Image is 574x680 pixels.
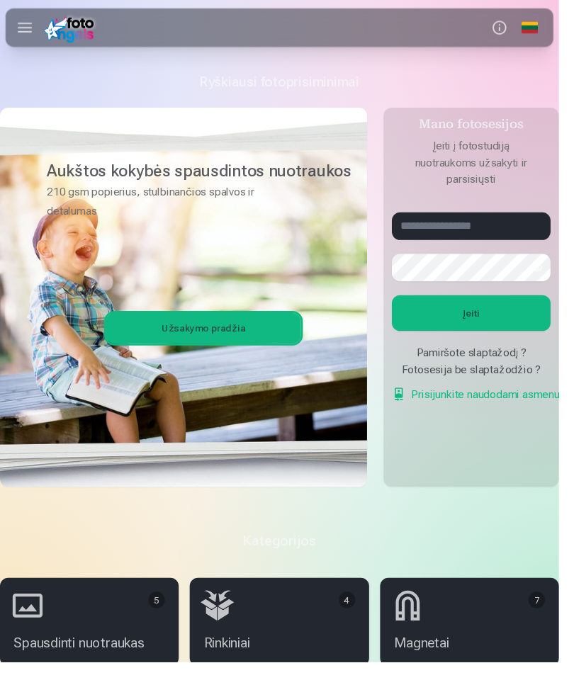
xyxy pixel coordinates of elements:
[348,608,365,625] div: 4
[403,354,565,371] div: Pamiršote slaptažodį ?
[45,13,101,44] img: /fa2
[543,608,560,625] div: 7
[48,164,300,187] h3: Aukštos kokybės spausdintos nuotraukos
[109,322,309,353] a: Užsakymo pradžia
[403,119,565,142] h4: Mano fotosesijos
[48,187,300,227] p: 210 gsm popierius, stulbinančios spalvos ir detalumas
[403,371,565,388] div: Fotosesija be slaptažodžio ?
[403,142,565,193] p: Įeiti į fotostudiją nuotraukoms užsakyti ir parsisiųsti
[403,303,565,340] button: Įeiti
[529,8,560,48] a: Global
[152,608,169,625] div: 5
[497,8,529,48] button: Info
